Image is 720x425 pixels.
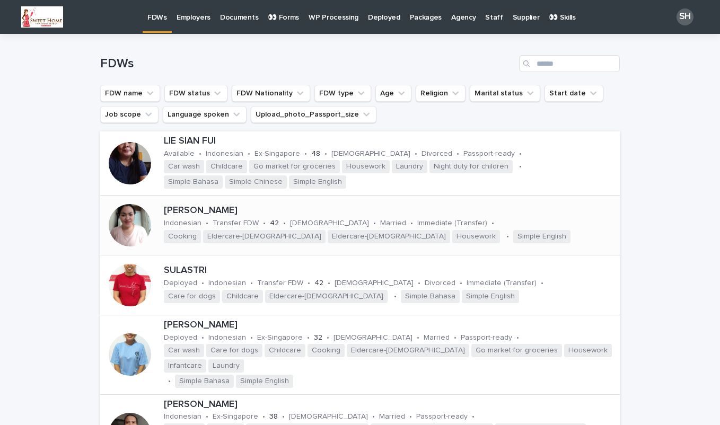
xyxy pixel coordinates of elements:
[304,149,307,158] p: •
[257,279,303,288] p: Transfer FDW
[342,160,390,173] span: Housework
[513,230,570,243] span: Simple English
[164,205,616,217] p: [PERSON_NAME]
[208,333,246,342] p: Indonesian
[456,149,459,158] p: •
[222,290,263,303] span: Childcare
[164,333,197,342] p: Deployed
[327,333,329,342] p: •
[164,279,197,288] p: Deployed
[311,149,320,158] p: 48
[519,55,620,72] div: Search
[460,279,462,288] p: •
[164,230,201,243] span: Cooking
[467,279,537,288] p: Immediate (Transfer)
[249,160,340,173] span: Go market for groceries
[251,106,376,123] button: Upload_photo_Passport_size
[206,219,208,228] p: •
[471,344,562,357] span: Go market for groceries
[164,359,206,373] span: Infantcare
[164,175,223,189] span: Simple Bahasa
[424,333,450,342] p: Married
[429,160,513,173] span: Night duty for children
[225,175,287,189] span: Simple Chinese
[491,219,494,228] p: •
[314,279,323,288] p: 42
[270,219,279,228] p: 42
[392,160,427,173] span: Laundry
[254,149,300,158] p: Ex-Singapore
[470,85,540,102] button: Marital status
[506,232,509,241] p: •
[394,292,397,301] p: •
[248,149,250,158] p: •
[168,377,171,386] p: •
[206,412,208,421] p: •
[410,219,413,228] p: •
[100,315,620,395] a: [PERSON_NAME]Deployed•Indonesian•Ex-Singapore•32•[DEMOGRAPHIC_DATA]•Married•Passport-ready•Car wa...
[418,279,420,288] p: •
[289,412,368,421] p: [DEMOGRAPHIC_DATA]
[463,149,515,158] p: Passport-ready
[417,219,487,228] p: Immediate (Transfer)
[100,106,159,123] button: Job scope
[409,412,412,421] p: •
[262,412,265,421] p: •
[454,333,456,342] p: •
[257,333,303,342] p: Ex-Singapore
[164,219,201,228] p: Indonesian
[416,412,468,421] p: Passport-ready
[422,149,452,158] p: Divorced
[415,149,417,158] p: •
[335,279,414,288] p: [DEMOGRAPHIC_DATA]
[206,149,243,158] p: Indonesian
[250,279,253,288] p: •
[265,290,388,303] span: Eldercare-[DEMOGRAPHIC_DATA]
[289,175,346,189] span: Simple English
[519,149,522,158] p: •
[164,136,616,147] p: LIE SIAN FUI
[328,230,450,243] span: Eldercare-[DEMOGRAPHIC_DATA]
[201,333,204,342] p: •
[541,279,543,288] p: •
[164,290,220,303] span: Care for dogs
[265,344,305,357] span: Childcare
[250,333,253,342] p: •
[519,162,522,171] p: •
[401,290,460,303] span: Simple Bahasa
[206,344,262,357] span: Care for dogs
[100,255,620,315] a: SULASTRIDeployed•Indonesian•Transfer FDW•42•[DEMOGRAPHIC_DATA]•Divorced•Immediate (Transfer)•Care...
[417,333,419,342] p: •
[164,149,195,158] p: Available
[347,344,469,357] span: Eldercare-[DEMOGRAPHIC_DATA]
[452,230,500,243] span: Housework
[307,333,310,342] p: •
[100,196,620,255] a: [PERSON_NAME]Indonesian•Transfer FDW•42•[DEMOGRAPHIC_DATA]•Married•Immediate (Transfer)•CookingEl...
[100,131,620,196] a: LIE SIAN FUIAvailable•Indonesian•Ex-Singapore•48•[DEMOGRAPHIC_DATA]•Divorced•Passport-ready•Car w...
[263,219,266,228] p: •
[290,219,369,228] p: [DEMOGRAPHIC_DATA]
[203,230,326,243] span: Eldercare-[DEMOGRAPHIC_DATA]
[164,344,204,357] span: Car wash
[164,160,204,173] span: Car wash
[164,265,616,277] p: SULASTRI
[21,6,63,28] img: Ofr7lwnY4izQBj8M8PhvRtKF7-4fm0v5sHhMXbcl2j0
[206,160,247,173] span: Childcare
[175,375,234,388] span: Simple Bahasa
[372,412,375,421] p: •
[282,412,285,421] p: •
[373,219,376,228] p: •
[333,333,412,342] p: [DEMOGRAPHIC_DATA]
[201,279,204,288] p: •
[416,85,466,102] button: Religion
[314,333,322,342] p: 32
[324,149,327,158] p: •
[328,279,330,288] p: •
[425,279,455,288] p: Divorced
[545,85,603,102] button: Start date
[164,85,227,102] button: FDW status
[461,333,512,342] p: Passport-ready
[380,219,406,228] p: Married
[100,85,160,102] button: FDW name
[308,279,310,288] p: •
